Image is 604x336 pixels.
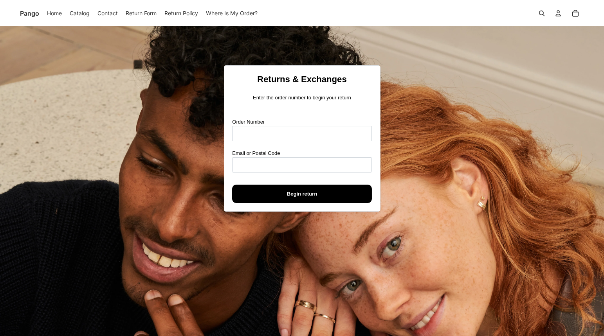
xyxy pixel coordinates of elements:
[206,5,258,22] a: Where Is My Order?
[287,185,317,203] span: Begin return
[533,5,550,22] button: Open search
[232,118,265,126] label: Order Number
[70,5,90,22] a: Catalog
[20,5,40,22] a: Pango
[232,149,280,157] label: Email or Postal Code
[126,5,157,22] a: Return Form
[206,9,258,18] span: Where Is My Order?
[126,9,157,18] span: Return Form
[20,9,40,18] span: Pango
[47,5,62,22] a: Home
[550,5,567,22] summary: Open account menu
[232,93,371,102] p: Enter the order number to begin your return
[165,5,198,22] a: Return Policy
[232,185,371,203] button: Begin return
[98,9,118,18] span: Contact
[70,9,90,18] span: Catalog
[165,9,198,18] span: Return Policy
[98,5,118,22] a: Contact
[47,9,62,18] span: Home
[232,74,371,85] h1: Returns & Exchanges
[567,5,584,22] button: Open cart Total items in cart: 0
